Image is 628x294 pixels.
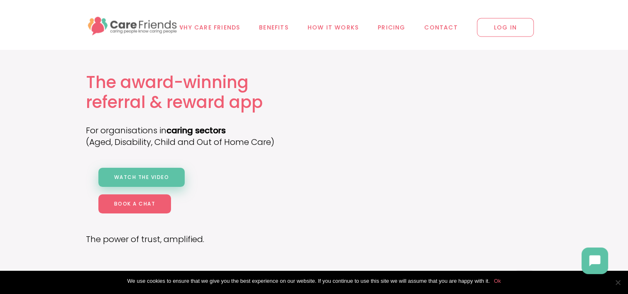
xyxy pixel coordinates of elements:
[86,136,294,148] p: (Aged, Disability, Child and Out of Home Care)
[573,239,616,282] iframe: Chatbot
[477,18,534,37] span: LOG IN
[114,200,156,207] span: Book a chat
[424,23,457,32] span: Contact
[86,125,294,136] p: For organisations in
[166,125,226,136] b: caring sectors
[613,278,622,287] span: No
[177,23,240,32] span: Why Care Friends
[259,23,288,32] span: Benefits
[114,174,169,181] span: Watch the video
[86,73,294,112] h1: The award-winning referral & reward app
[86,233,294,245] p: The power of trust, amplified.
[98,194,171,213] a: Book a chat
[308,23,359,32] span: How it works
[494,277,501,285] a: Ok
[378,23,405,32] span: Pricing
[127,277,489,285] span: We use cookies to ensure that we give you the best experience on our website. If you continue to ...
[98,168,185,187] a: Watch the video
